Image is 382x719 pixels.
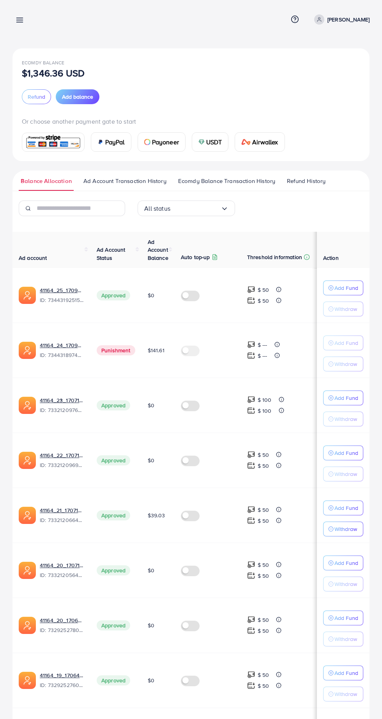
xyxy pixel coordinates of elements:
span: Approved [97,565,130,575]
button: Withdraw [323,302,363,316]
p: [PERSON_NAME] [327,15,370,24]
a: 41164_25_1709982599082 [40,286,84,294]
img: ic-ads-acc.e4c84228.svg [19,397,36,414]
img: card [97,139,104,145]
img: ic-ads-acc.e4c84228.svg [19,342,36,359]
img: top-up amount [247,561,255,569]
a: 41164_21_1707142387585 [40,506,84,514]
button: Add balance [56,89,99,104]
div: Search for option [138,201,235,216]
span: ID: 7332120664427642882 [40,516,84,524]
span: All status [144,202,170,215]
span: Ad Account Balance [148,238,168,262]
span: Punishment [97,345,135,355]
div: <span class='underline'>41164_23_1707142475983</span></br>7332120976240689154 [40,396,84,414]
img: ic-ads-acc.e4c84228.svg [19,617,36,634]
p: $ 50 [258,615,269,625]
img: top-up amount [247,462,255,470]
div: <span class='underline'>41164_25_1709982599082</span></br>7344319251534069762 [40,286,84,304]
p: Threshold information [247,252,302,262]
img: top-up amount [247,517,255,525]
span: Approved [97,675,130,685]
span: Approved [97,620,130,630]
p: $ 50 [258,681,269,691]
a: cardPayoneer [138,132,186,152]
p: $ 50 [258,626,269,636]
span: ID: 7329252780571557890 [40,626,84,634]
button: Withdraw [323,687,363,701]
a: card [22,133,85,152]
span: Refund [28,93,45,101]
a: cardPayPal [91,132,131,152]
p: Add Fund [334,503,358,513]
img: top-up amount [247,572,255,580]
button: Add Fund [323,280,363,295]
img: top-up amount [247,296,255,305]
span: Payoneer [152,137,179,147]
button: Withdraw [323,522,363,536]
span: ID: 7332120969684811778 [40,461,84,469]
img: top-up amount [247,682,255,690]
p: Withdraw [334,689,357,699]
img: card [241,139,251,145]
p: $ 50 [258,560,269,570]
span: Refund History [287,177,325,185]
div: <span class='underline'>41164_22_1707142456408</span></br>7332120969684811778 [40,451,84,469]
span: ID: 7329252760468127746 [40,681,84,689]
span: ID: 7344318974215340033 [40,351,84,359]
p: $ --- [258,351,267,360]
img: top-up amount [247,407,255,415]
a: 41164_20_1707142368069 [40,561,84,569]
button: Add Fund [323,336,363,350]
img: top-up amount [247,451,255,459]
button: Withdraw [323,577,363,591]
img: top-up amount [247,352,255,360]
span: Ecomdy Balance [22,59,64,66]
img: top-up amount [247,627,255,635]
span: $39.03 [148,511,165,519]
img: top-up amount [247,671,255,679]
p: Withdraw [334,469,357,479]
p: Withdraw [334,524,357,534]
span: Action [323,254,339,262]
button: Add Fund [323,611,363,625]
button: Withdraw [323,357,363,371]
p: Add Fund [334,558,358,568]
a: 41164_23_1707142475983 [40,396,84,404]
p: $ 100 [258,395,272,405]
button: Add Fund [323,501,363,515]
span: Approved [97,455,130,465]
img: card [25,134,82,151]
img: top-up amount [247,616,255,624]
p: Withdraw [334,634,357,644]
span: $0 [148,401,154,409]
span: Approved [97,400,130,410]
span: Airwallex [252,137,278,147]
p: Add Fund [334,448,358,458]
p: Add Fund [334,613,358,623]
span: Ad account [19,254,47,262]
span: $0 [148,566,154,574]
p: $ 50 [258,285,269,295]
button: Withdraw [323,632,363,646]
p: $ 100 [258,406,272,415]
div: <span class='underline'>41164_21_1707142387585</span></br>7332120664427642882 [40,506,84,524]
div: <span class='underline'>41164_19_1706474666940</span></br>7329252760468127746 [40,671,84,689]
p: Auto top-up [181,252,210,262]
div: <span class='underline'>41164_20_1707142368069</span></br>7332120564271874049 [40,561,84,579]
img: top-up amount [247,341,255,349]
p: $ 50 [258,505,269,515]
span: $0 [148,291,154,299]
img: card [144,139,150,145]
a: 41164_19_1706474666940 [40,671,84,679]
a: cardAirwallex [235,132,285,152]
span: ID: 7332120976240689154 [40,406,84,414]
p: Or choose another payment gate to start [22,117,360,126]
span: Ecomdy Balance Transaction History [178,177,275,185]
p: $ 50 [258,571,269,581]
img: top-up amount [247,286,255,294]
button: Add Fund [323,666,363,680]
span: Balance Allocation [21,177,72,185]
p: Withdraw [334,579,357,589]
img: card [198,139,205,145]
